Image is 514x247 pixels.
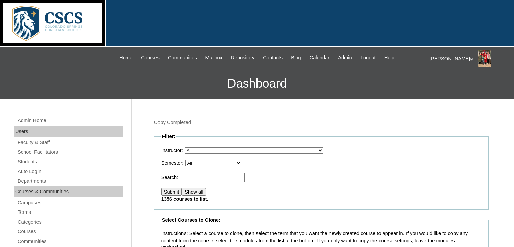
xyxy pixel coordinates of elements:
span: Communities [168,54,197,62]
a: Departments [17,177,123,185]
a: Auto Login [17,167,123,176]
a: Campuses [17,199,123,207]
span: Help [384,54,394,62]
img: Stephanie Phillips [478,50,491,67]
legend: Filter: [161,133,176,140]
span: Blog [291,54,301,62]
a: Communities [165,54,200,62]
div: Courses & Communities [14,186,123,197]
div: Copy Completed [154,119,489,126]
a: Students [17,158,123,166]
span: Courses [141,54,160,62]
span: Home [119,54,132,62]
h3: Dashboard [3,68,511,99]
p: Instructor: [161,147,482,154]
span: Calendar [310,54,329,62]
a: Admin [335,54,356,62]
a: Logout [357,54,379,62]
span: Mailbox [205,54,223,62]
div: Users [14,126,123,137]
a: Courses [138,54,163,62]
span: Repository [231,54,254,62]
img: logo-white.png [3,3,102,43]
a: Home [116,54,136,62]
span: Admin [338,54,352,62]
a: Mailbox [202,54,226,62]
a: Help [381,54,398,62]
input: Submit [161,188,182,196]
a: Admin Home [17,116,123,125]
a: Faculty & Staff [17,138,123,147]
input: Show all [182,188,206,196]
p: Search: [161,173,482,182]
a: Terms [17,208,123,217]
span: Logout [361,54,376,62]
a: School Facilitators [17,148,123,156]
a: Communities [17,237,123,246]
legend: Select Courses to Clone: [161,217,221,224]
div: [PERSON_NAME] [430,50,507,67]
a: Calendar [306,54,333,62]
a: Repository [227,54,258,62]
a: Blog [288,54,304,62]
a: Courses [17,227,123,236]
a: Categories [17,218,123,226]
p: Semester: [161,160,482,167]
fieldset: 1356 courses to list. [154,133,489,210]
span: Contacts [263,54,283,62]
a: Contacts [260,54,286,62]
